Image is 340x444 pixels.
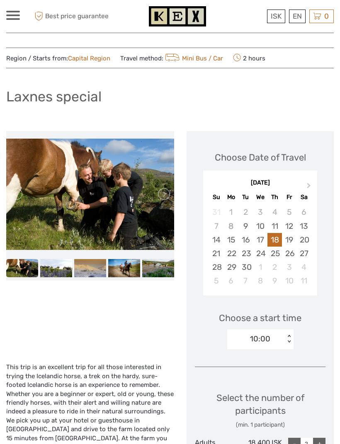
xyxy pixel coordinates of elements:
[296,260,311,274] div: Choose Saturday, October 4th, 2025
[195,391,325,429] div: Select the number of participants
[68,55,110,62] a: Capital Region
[296,205,311,219] div: Not available Saturday, September 6th, 2025
[271,12,282,20] span: ISK
[95,13,105,23] button: Open LiveChat chat widget
[282,219,296,233] div: Choose Friday, September 12th, 2025
[267,205,282,219] div: Not available Thursday, September 4th, 2025
[209,233,223,247] div: Choose Sunday, September 14th, 2025
[32,10,109,23] span: Best price guarantee
[253,192,267,203] div: We
[224,192,238,203] div: Mo
[238,219,253,233] div: Choose Tuesday, September 9th, 2025
[206,205,314,288] div: month 2025-09
[250,334,270,344] div: 10:00
[142,259,174,277] img: 9b06a86f8683477d881d5c027a2984b7_slider_thumbnail.jpeg
[296,233,311,247] div: Choose Saturday, September 20th, 2025
[253,205,267,219] div: Not available Wednesday, September 3rd, 2025
[282,260,296,274] div: Choose Friday, October 3rd, 2025
[40,259,72,277] img: c589d4ea3ebe436792c97d24974a5062_slider_thumbnail.jpg
[253,233,267,247] div: Choose Wednesday, September 17th, 2025
[282,233,296,247] div: Choose Friday, September 19th, 2025
[238,205,253,219] div: Not available Tuesday, September 2nd, 2025
[224,274,238,288] div: Choose Monday, October 6th, 2025
[282,247,296,260] div: Choose Friday, September 26th, 2025
[267,233,282,247] div: Choose Thursday, September 18th, 2025
[253,219,267,233] div: Choose Wednesday, September 10th, 2025
[6,88,102,105] h1: Laxnes special
[253,260,267,274] div: Choose Wednesday, October 1st, 2025
[238,247,253,260] div: Choose Tuesday, September 23rd, 2025
[267,260,282,274] div: Choose Thursday, October 2nd, 2025
[209,247,223,260] div: Choose Sunday, September 21st, 2025
[238,233,253,247] div: Choose Tuesday, September 16th, 2025
[120,52,223,64] span: Travel method:
[6,139,174,250] img: aa03c7e368a541ebabff8ce345bb271f_main_slider.jpg
[238,274,253,288] div: Choose Tuesday, October 7th, 2025
[224,247,238,260] div: Choose Monday, September 22nd, 2025
[209,205,223,219] div: Not available Sunday, August 31st, 2025
[209,192,223,203] div: Su
[253,247,267,260] div: Choose Wednesday, September 24th, 2025
[267,274,282,288] div: Choose Thursday, October 9th, 2025
[12,14,94,21] p: We're away right now. Please check back later!
[296,219,311,233] div: Choose Saturday, September 13th, 2025
[215,151,306,164] div: Choose Date of Travel
[233,52,265,64] span: 2 hours
[209,260,223,274] div: Choose Sunday, September 28th, 2025
[282,274,296,288] div: Choose Friday, October 10th, 2025
[296,192,311,203] div: Sa
[195,421,325,429] div: (min. 1 participant)
[267,219,282,233] div: Choose Thursday, September 11th, 2025
[282,192,296,203] div: Fr
[296,247,311,260] div: Choose Saturday, September 27th, 2025
[224,260,238,274] div: Choose Monday, September 29th, 2025
[285,335,292,343] div: < >
[149,6,206,26] img: 1261-44dab5bb-39f8-40da-b0c2-4d9fce00897c_logo_small.jpg
[296,274,311,288] div: Choose Saturday, October 11th, 2025
[282,205,296,219] div: Not available Friday, September 5th, 2025
[238,192,253,203] div: Tu
[238,260,253,274] div: Choose Tuesday, September 30th, 2025
[224,205,238,219] div: Not available Monday, September 1st, 2025
[303,181,316,194] button: Next Month
[219,312,301,324] span: Choose a start time
[163,55,223,62] a: Mini Bus / Car
[267,192,282,203] div: Th
[224,233,238,247] div: Choose Monday, September 15th, 2025
[289,10,306,23] div: EN
[6,54,110,63] span: Region / Starts from:
[6,259,38,277] img: aa03c7e368a541ebabff8ce345bb271f_slider_thumbnail.jpg
[209,274,223,288] div: Choose Sunday, October 5th, 2025
[108,259,140,277] img: 2e4690c00ecc4d50a26941e344e0eaff_slider_thumbnail.jpeg
[74,259,106,277] img: 993a9252e7ff40459b931612d57abc9d_slider_thumbnail.jpeg
[209,219,223,233] div: Not available Sunday, September 7th, 2025
[323,12,330,20] span: 0
[203,179,317,187] div: [DATE]
[267,247,282,260] div: Choose Thursday, September 25th, 2025
[253,274,267,288] div: Choose Wednesday, October 8th, 2025
[224,219,238,233] div: Not available Monday, September 8th, 2025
